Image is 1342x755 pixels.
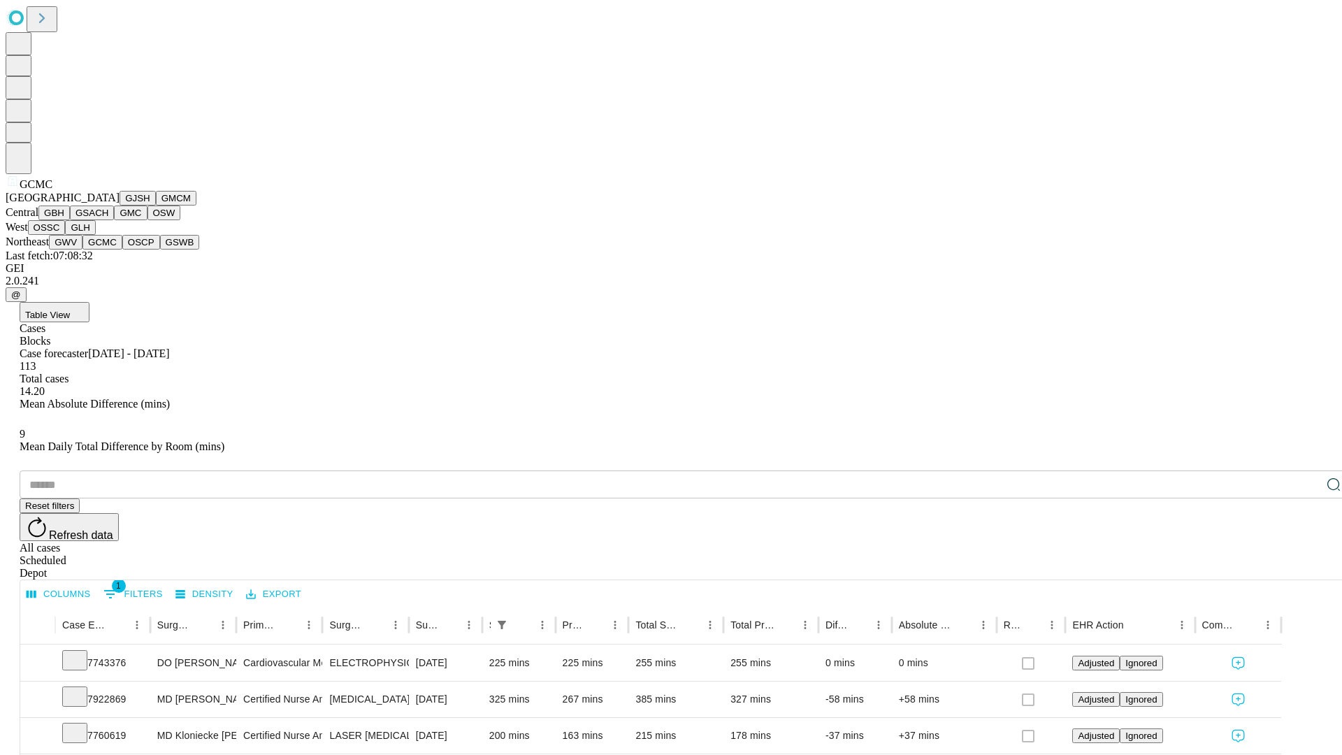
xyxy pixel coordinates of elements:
[869,615,888,635] button: Menu
[20,398,170,410] span: Mean Absolute Difference (mins)
[1258,615,1278,635] button: Menu
[366,615,386,635] button: Sort
[825,682,885,717] div: -58 mins
[730,718,811,754] div: 178 mins
[795,615,815,635] button: Menu
[1023,615,1042,635] button: Sort
[899,619,953,631] div: Absolute Difference
[681,615,700,635] button: Sort
[49,235,82,250] button: GWV
[1004,619,1022,631] div: Resolved in EHR
[20,302,89,322] button: Table View
[243,645,315,681] div: Cardiovascular Medicine
[416,718,475,754] div: [DATE]
[954,615,974,635] button: Sort
[1078,731,1114,741] span: Adjusted
[20,428,25,440] span: 9
[243,619,278,631] div: Primary Service
[6,275,1336,287] div: 2.0.241
[25,310,70,320] span: Table View
[157,645,229,681] div: DO [PERSON_NAME] [PERSON_NAME] Do
[25,501,74,511] span: Reset filters
[329,619,364,631] div: Surgery Name
[605,615,625,635] button: Menu
[27,688,48,712] button: Expand
[1072,656,1120,670] button: Adjusted
[1120,692,1162,707] button: Ignored
[563,718,622,754] div: 163 mins
[120,191,156,206] button: GJSH
[459,615,479,635] button: Menu
[563,645,622,681] div: 225 mins
[489,682,549,717] div: 325 mins
[127,615,147,635] button: Menu
[440,615,459,635] button: Sort
[635,682,716,717] div: 385 mins
[6,287,27,302] button: @
[100,583,166,605] button: Show filters
[776,615,795,635] button: Sort
[82,235,122,250] button: GCMC
[533,615,552,635] button: Menu
[1078,694,1114,705] span: Adjusted
[156,191,196,206] button: GMCM
[11,289,21,300] span: @
[489,718,549,754] div: 200 mins
[586,615,605,635] button: Sort
[1125,731,1157,741] span: Ignored
[635,619,679,631] div: Total Scheduled Duration
[1120,728,1162,743] button: Ignored
[114,206,147,220] button: GMC
[1239,615,1258,635] button: Sort
[492,615,512,635] div: 1 active filter
[160,235,200,250] button: GSWB
[20,440,224,452] span: Mean Daily Total Difference by Room (mins)
[172,584,237,605] button: Density
[1072,619,1123,631] div: EHR Action
[1120,656,1162,670] button: Ignored
[194,615,213,635] button: Sort
[899,682,990,717] div: +58 mins
[299,615,319,635] button: Menu
[70,206,114,220] button: GSACH
[329,718,401,754] div: LASER [MEDICAL_DATA] OF [MEDICAL_DATA]
[563,682,622,717] div: 267 mins
[849,615,869,635] button: Sort
[1078,658,1114,668] span: Adjusted
[157,619,192,631] div: Surgeon Name
[974,615,993,635] button: Menu
[635,645,716,681] div: 255 mins
[20,360,36,372] span: 113
[635,718,716,754] div: 215 mins
[563,619,585,631] div: Predicted In Room Duration
[416,682,475,717] div: [DATE]
[329,645,401,681] div: ELECTROPHYSIOLOGY EVAL, ATRIAL FIB, [MEDICAL_DATA] ISOL
[1125,694,1157,705] span: Ignored
[513,615,533,635] button: Sort
[700,615,720,635] button: Menu
[1042,615,1062,635] button: Menu
[1072,692,1120,707] button: Adjusted
[280,615,299,635] button: Sort
[1125,658,1157,668] span: Ignored
[20,513,119,541] button: Refresh data
[23,584,94,605] button: Select columns
[1125,615,1145,635] button: Sort
[243,682,315,717] div: Certified Nurse Anesthetist
[6,262,1336,275] div: GEI
[147,206,181,220] button: OSW
[27,652,48,676] button: Expand
[38,206,70,220] button: GBH
[489,619,491,631] div: Scheduled In Room Duration
[6,250,93,261] span: Last fetch: 07:08:32
[62,718,143,754] div: 7760619
[28,220,66,235] button: OSSC
[489,645,549,681] div: 225 mins
[825,718,885,754] div: -37 mins
[329,682,401,717] div: [MEDICAL_DATA] BYPASS GRAFT USING ARTERY 1 GRAFT
[108,615,127,635] button: Sort
[730,682,811,717] div: 327 mins
[1072,728,1120,743] button: Adjusted
[386,615,405,635] button: Menu
[62,682,143,717] div: 7922869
